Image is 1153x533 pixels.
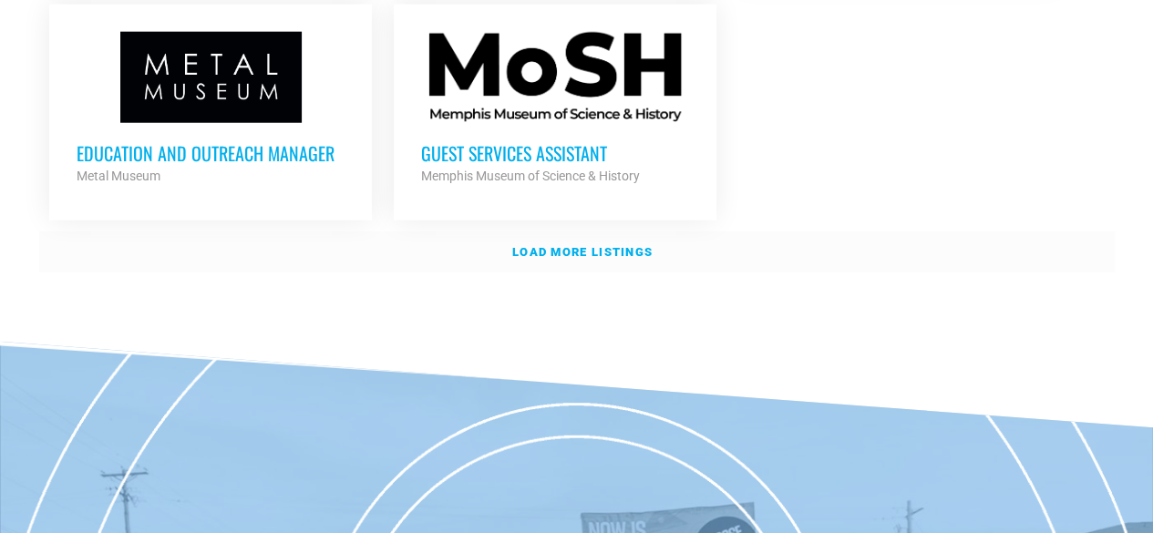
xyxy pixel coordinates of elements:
strong: Metal Museum [77,169,160,183]
h3: Education and Outreach Manager [77,141,345,165]
h3: Guest Services Assistant [421,141,689,165]
a: Education and Outreach Manager Metal Museum [49,5,372,214]
strong: Load more listings [512,245,653,259]
a: Load more listings [39,231,1115,273]
a: Guest Services Assistant Memphis Museum of Science & History [394,5,716,214]
strong: Memphis Museum of Science & History [421,169,640,183]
